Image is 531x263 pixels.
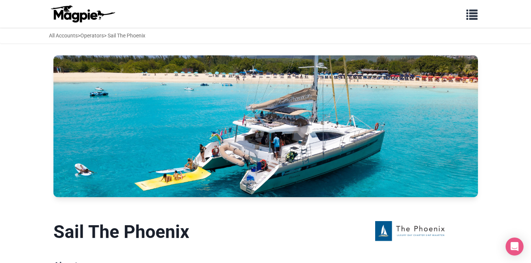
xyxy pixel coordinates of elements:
img: Sail The Phoenix banner [53,55,478,197]
h1: Sail The Phoenix [53,221,333,243]
a: Operators [80,33,104,39]
div: > > Sail The Phoenix [49,31,145,40]
img: Sail The Phoenix logo [375,221,447,245]
img: logo-ab69f6fb50320c5b225c76a69d11143b.png [49,5,116,23]
a: All Accounts [49,33,78,39]
div: Open Intercom Messenger [506,238,524,256]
